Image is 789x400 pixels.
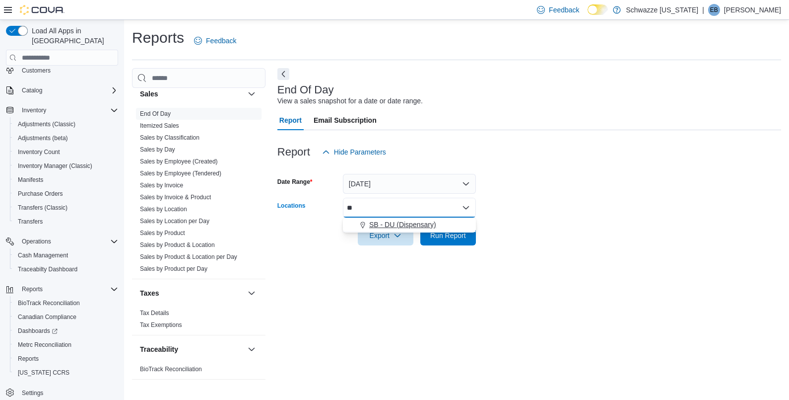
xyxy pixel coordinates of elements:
span: Cash Management [18,251,68,259]
button: Inventory Count [10,145,122,159]
span: Catalog [18,84,118,96]
span: Adjustments (beta) [18,134,68,142]
span: Adjustments (beta) [14,132,118,144]
button: [DATE] [343,174,476,194]
button: Taxes [140,288,244,298]
span: Washington CCRS [14,367,118,379]
button: Catalog [18,84,46,96]
button: Hide Parameters [318,142,390,162]
h3: Taxes [140,288,159,298]
a: Transfers [14,216,47,228]
span: Feedback [549,5,579,15]
a: Sales by Classification [140,134,199,141]
a: Canadian Compliance [14,311,80,323]
label: Locations [277,202,306,210]
a: Metrc Reconciliation [14,339,75,351]
input: Dark Mode [588,4,608,15]
a: Dashboards [10,324,122,338]
span: Adjustments (Classic) [18,120,75,128]
a: Sales by Location per Day [140,218,209,225]
button: Adjustments (beta) [10,131,122,145]
button: Run Report [420,226,476,245]
span: Inventory [18,104,118,116]
span: Settings [18,387,118,399]
a: Transfers (Classic) [14,202,71,214]
p: [PERSON_NAME] [724,4,781,16]
a: Cash Management [14,249,72,261]
span: Transfers (Classic) [18,204,67,212]
button: Inventory [2,103,122,117]
span: Run Report [430,231,466,240]
span: Canadian Compliance [14,311,118,323]
span: Canadian Compliance [18,313,76,321]
button: Adjustments (Classic) [10,117,122,131]
button: Transfers (Classic) [10,201,122,215]
button: Inventory [18,104,50,116]
span: Sales by Product & Location [140,241,215,249]
button: Transfers [10,215,122,229]
h3: Report [277,146,310,158]
span: Reports [14,353,118,365]
button: Operations [2,235,122,248]
a: Inventory Count [14,146,64,158]
button: Traceabilty Dashboard [10,262,122,276]
button: Metrc Reconciliation [10,338,122,352]
h3: End Of Day [277,84,334,96]
button: [US_STATE] CCRS [10,366,122,380]
span: Transfers [14,216,118,228]
span: Dashboards [14,325,118,337]
button: Reports [10,352,122,366]
a: Purchase Orders [14,188,67,200]
span: Inventory Count [18,148,60,156]
span: Operations [18,236,118,247]
a: Sales by Invoice & Product [140,194,211,201]
span: Inventory Manager (Classic) [18,162,92,170]
span: Metrc Reconciliation [18,341,71,349]
a: Itemized Sales [140,122,179,129]
a: Sales by Product & Location per Day [140,253,237,260]
a: Tax Details [140,310,169,317]
span: [US_STATE] CCRS [18,369,69,377]
h3: Sales [140,89,158,99]
button: Cash Management [10,248,122,262]
span: Email Subscription [314,110,377,130]
span: Customers [18,64,118,77]
button: Next [277,68,289,80]
a: Sales by Product per Day [140,265,207,272]
a: Customers [18,65,55,77]
div: Traceability [132,363,265,379]
span: Feedback [206,36,236,46]
button: SB - DU (Dispensary) [343,218,476,232]
span: End Of Day [140,110,171,118]
h1: Reports [132,28,184,48]
div: Sales [132,108,265,279]
a: Sales by Employee (Tendered) [140,170,221,177]
span: Transfers [18,218,43,226]
a: Adjustments (beta) [14,132,72,144]
div: Emily Bunny [708,4,720,16]
span: Itemized Sales [140,122,179,130]
button: Sales [246,88,258,100]
img: Cova [20,5,65,15]
label: Date Range [277,178,313,186]
span: Inventory Count [14,146,118,158]
a: Sales by Day [140,146,175,153]
span: Export [364,226,407,245]
a: BioTrack Reconciliation [140,366,202,373]
button: Customers [2,63,122,78]
button: Reports [18,283,47,295]
span: Sales by Location per Day [140,217,209,225]
a: Tax Exemptions [140,321,182,328]
span: Sales by Location [140,205,187,213]
span: Reports [18,283,118,295]
span: BioTrack Reconciliation [14,297,118,309]
span: Sales by Product & Location per Day [140,253,237,261]
a: Sales by Invoice [140,182,183,189]
span: Hide Parameters [334,147,386,157]
button: Canadian Compliance [10,310,122,324]
button: Close list of options [462,204,470,212]
button: Export [358,226,413,245]
a: End Of Day [140,110,171,117]
span: Inventory [22,106,46,114]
